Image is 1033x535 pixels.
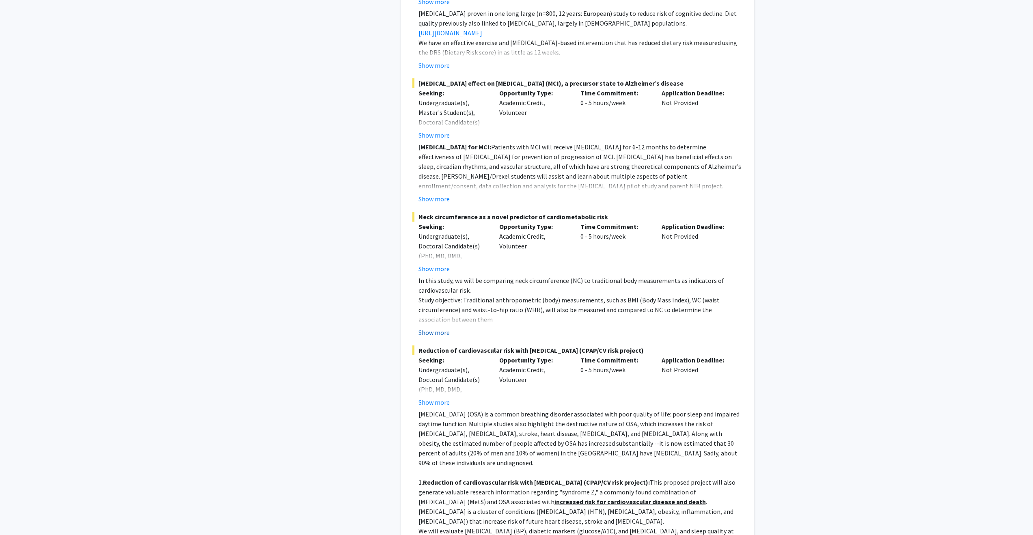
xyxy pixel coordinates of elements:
div: Not Provided [656,88,737,140]
span: We have an effective exercise and [MEDICAL_DATA]-based intervention that has reduced dietary risk... [418,39,737,56]
div: Undergraduate(s), Master's Student(s), Doctoral Candidate(s) (PhD, MD, DMD, PharmD, etc.), Medica... [418,98,487,166]
div: Academic Credit, Volunteer [493,88,574,140]
strong: : [418,143,491,151]
p: Seeking: [418,355,487,365]
a: [URL][DOMAIN_NAME] [418,29,482,37]
button: Show more [418,130,450,140]
u: Study objective [418,296,461,304]
button: Show more [418,328,450,337]
div: Not Provided [656,355,737,407]
button: Show more [418,60,450,70]
p: Application Deadline: [662,222,731,231]
strong: Reduction of cardiovascular risk with [MEDICAL_DATA] (CPAP/CV risk project): [423,478,650,486]
div: 0 - 5 hours/week [574,88,656,140]
button: Show more [418,194,450,204]
p: Seeking: [418,222,487,231]
p: Time Commitment: [580,88,649,98]
button: Show more [418,264,450,274]
div: 0 - 5 hours/week [574,222,656,274]
p: Application Deadline: [662,355,731,365]
span: [MEDICAL_DATA] proven in one long large (n=800, 12 years: European) study to reduce risk of cogni... [418,9,737,27]
button: Show more [418,397,450,407]
p: : Traditional anthropometric (body) measurements, such as BMI (Body Mass Index), WC (waist circum... [418,295,743,324]
u: increased risk for cardiovascular disease and death [554,498,706,506]
div: Academic Credit, Volunteer [493,355,574,407]
p: Application Deadline: [662,88,731,98]
span: Reduction of cardiovascular risk with [MEDICAL_DATA] (CPAP/CV risk project) [412,345,743,355]
u: [MEDICAL_DATA] for MCI [418,143,490,151]
div: 0 - 5 hours/week [574,355,656,407]
p: Seeking: [418,88,487,98]
p: Patients with MCI will receive [MEDICAL_DATA] for 6-12 months to determine effectiveness of [MEDI... [418,142,743,191]
p: 1. This proposed project will also generate valuable research information regarding "syndrome Z,"... [418,477,743,526]
iframe: Chat [6,498,35,529]
span: [MEDICAL_DATA] effect on [MEDICAL_DATA] (MCI), a precursor state to Alzheimer’s disease [412,78,743,88]
p: Opportunity Type: [499,222,568,231]
div: Undergraduate(s), Doctoral Candidate(s) (PhD, MD, DMD, PharmD, etc.) [418,231,487,270]
div: Not Provided [656,222,737,274]
p: In this study, we will be comparing neck circumference (NC) to traditional body measurements as i... [418,276,743,295]
span: Neck circumference as a novel predictor of cardiometabolic risk [412,212,743,222]
div: Undergraduate(s), Doctoral Candidate(s) (PhD, MD, DMD, PharmD, etc.) [418,365,487,404]
p: Opportunity Type: [499,88,568,98]
p: Time Commitment: [580,355,649,365]
div: Academic Credit, Volunteer [493,222,574,274]
p: Opportunity Type: [499,355,568,365]
p: [MEDICAL_DATA] (OSA) is a common breathing disorder associated with poor quality of life: poor sl... [418,409,743,468]
p: Time Commitment: [580,222,649,231]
